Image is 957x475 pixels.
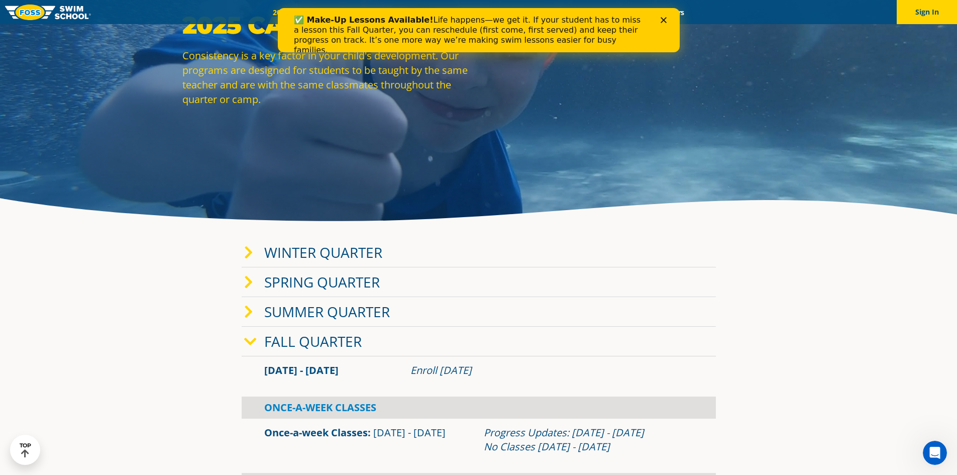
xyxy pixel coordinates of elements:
div: Progress Updates: [DATE] - [DATE] No Classes [DATE] - [DATE] [484,426,693,454]
a: Swim Like [PERSON_NAME] [513,8,620,17]
iframe: Intercom live chat [923,441,947,465]
a: Summer Quarter [264,302,390,321]
a: Fall Quarter [264,332,362,351]
a: Swim Path® Program [369,8,457,17]
div: Life happens—we get it. If your student has to miss a lesson this Fall Quarter, you can reschedul... [16,7,370,47]
strong: 2025 Calendar [182,11,390,40]
div: TOP [20,442,31,458]
a: Winter Quarter [264,243,382,262]
a: About FOSS [457,8,513,17]
a: Schools [327,8,369,17]
div: Once-A-Week Classes [242,397,716,419]
span: [DATE] - [DATE] [264,363,339,377]
b: ✅ Make-Up Lessons Available! [16,7,155,17]
p: Consistency is a key factor in your child's development. Our programs are designed for students t... [182,48,474,107]
a: Once-a-week Classes [264,426,368,439]
span: [DATE] - [DATE] [373,426,446,439]
div: Close [383,9,393,15]
div: Enroll [DATE] [410,363,693,377]
a: 2025 Calendar [264,8,327,17]
img: FOSS Swim School Logo [5,5,91,20]
iframe: Intercom live chat banner [278,8,680,52]
a: Spring Quarter [264,272,380,292]
a: Blog [619,8,651,17]
a: Careers [651,8,693,17]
